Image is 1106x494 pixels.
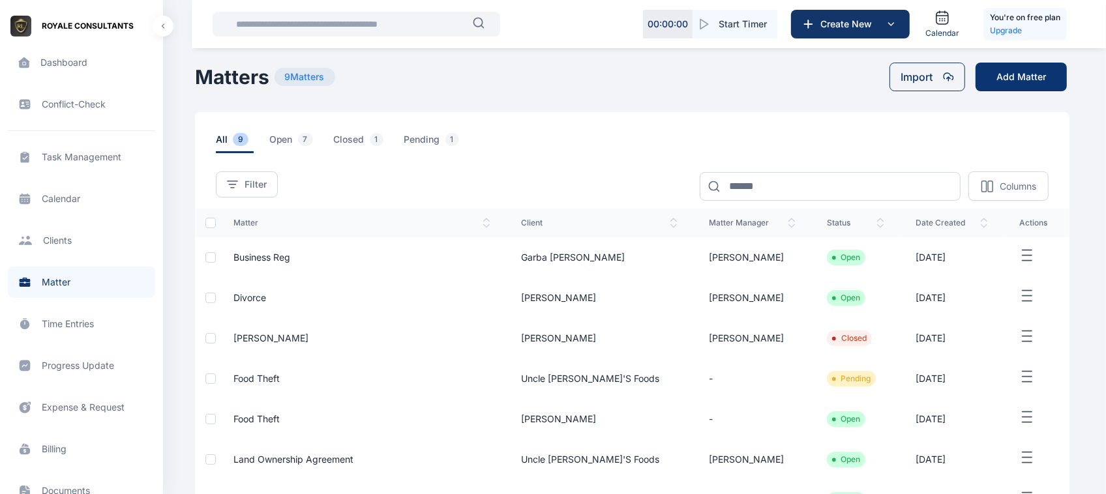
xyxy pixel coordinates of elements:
[522,218,678,228] span: client
[233,133,248,146] span: 9
[275,68,335,86] span: 9 Matters
[693,278,811,318] td: [PERSON_NAME]
[832,333,867,343] li: Closed
[719,18,767,31] span: Start Timer
[832,252,860,263] li: Open
[233,332,308,343] a: [PERSON_NAME]
[900,439,1004,480] td: [DATE]
[506,439,694,480] td: Uncle [PERSON_NAME]'s Foods
[900,318,1004,358] td: [DATE]
[8,47,155,78] a: dashboard
[8,392,155,423] a: expense & request
[889,63,965,91] button: Import
[832,454,860,465] li: Open
[900,237,1004,278] td: [DATE]
[216,133,269,153] a: all9
[900,278,1004,318] td: [DATE]
[370,133,383,146] span: 1
[900,399,1004,439] td: [DATE]
[334,133,389,153] span: closed
[920,5,964,44] a: Calendar
[8,433,155,465] a: billing
[1019,218,1054,228] span: actions
[8,225,155,256] a: clients
[298,133,313,146] span: 7
[827,218,884,228] span: status
[900,358,1004,399] td: [DATE]
[832,373,871,384] li: Pending
[8,267,155,298] a: matter
[334,133,404,153] a: closed1
[404,133,480,153] a: pending1
[8,141,155,173] a: task management
[506,278,694,318] td: [PERSON_NAME]
[269,133,318,153] span: open
[404,133,464,153] span: pending
[42,20,134,33] span: ROYALE CONSULTANTS
[916,218,988,228] span: date created
[791,10,910,38] button: Create New
[506,358,694,399] td: Uncle [PERSON_NAME]'s Foods
[832,414,860,424] li: Open
[8,308,155,340] a: time entries
[648,18,688,31] p: 00 : 00 : 00
[216,171,278,197] button: Filter
[1000,180,1036,193] p: Columns
[815,18,883,31] span: Create New
[693,318,811,358] td: [PERSON_NAME]
[693,439,811,480] td: [PERSON_NAME]
[925,28,959,38] span: Calendar
[245,178,267,191] span: Filter
[506,237,694,278] td: Garba [PERSON_NAME]
[233,454,353,465] a: Land ownership agreement
[709,218,795,228] span: matter manager
[693,358,811,399] td: -
[990,24,1060,37] a: Upgrade
[693,237,811,278] td: [PERSON_NAME]
[233,413,280,424] a: Food theft
[233,252,290,263] a: Business Reg
[233,218,490,228] span: matter
[233,292,266,303] a: Divorce
[506,318,694,358] td: [PERSON_NAME]
[990,11,1060,24] h5: You're on free plan
[976,63,1067,91] button: Add Matter
[8,183,155,214] a: calendar
[506,399,694,439] td: [PERSON_NAME]
[445,133,459,146] span: 1
[8,89,155,120] a: conflict-check
[832,293,860,303] li: Open
[693,399,811,439] td: -
[968,171,1049,201] button: Columns
[195,65,269,89] h1: Matters
[233,373,280,384] a: Food theft
[8,350,155,381] a: progress update
[216,133,254,153] span: all
[269,133,334,153] a: open7
[693,10,777,38] button: Start Timer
